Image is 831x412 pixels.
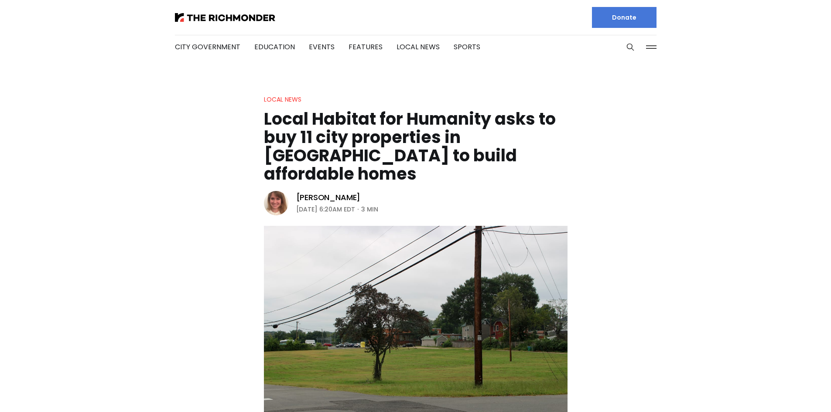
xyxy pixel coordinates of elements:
[361,204,378,215] span: 3 min
[264,191,288,215] img: Sarah Vogelsong
[757,369,831,412] iframe: portal-trigger
[296,192,361,203] a: [PERSON_NAME]
[454,42,480,52] a: Sports
[175,13,275,22] img: The Richmonder
[592,7,657,28] a: Donate
[397,42,440,52] a: Local News
[349,42,383,52] a: Features
[264,110,568,183] h1: Local Habitat for Humanity asks to buy 11 city properties in [GEOGRAPHIC_DATA] to build affordabl...
[309,42,335,52] a: Events
[296,204,355,215] time: [DATE] 6:20AM EDT
[254,42,295,52] a: Education
[175,42,240,52] a: City Government
[264,95,301,104] a: Local News
[624,41,637,54] button: Search this site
